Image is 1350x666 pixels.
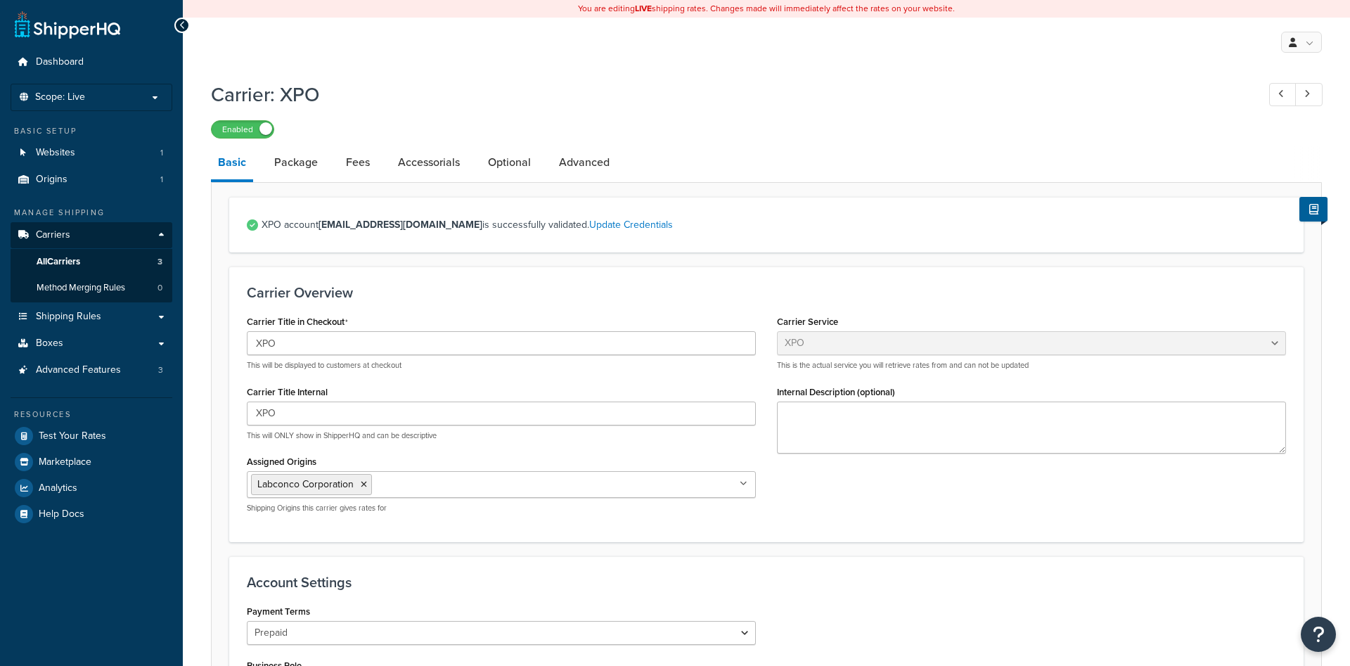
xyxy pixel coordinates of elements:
[11,331,172,357] a: Boxes
[39,430,106,442] span: Test Your Rates
[11,140,172,166] li: Websites
[11,357,172,383] li: Advanced Features
[391,146,467,179] a: Accessorials
[36,311,101,323] span: Shipping Rules
[11,357,172,383] a: Advanced Features3
[247,503,756,513] p: Shipping Origins this carrier gives rates for
[211,146,253,182] a: Basic
[262,215,1286,235] span: XPO account is successfully validated.
[247,285,1286,300] h3: Carrier Overview
[11,140,172,166] a: Websites1
[37,256,80,268] span: All Carriers
[39,456,91,468] span: Marketplace
[11,167,172,193] li: Origins
[158,364,163,376] span: 3
[11,249,172,275] a: AllCarriers3
[160,147,163,159] span: 1
[1295,83,1323,106] a: Next Record
[247,456,316,467] label: Assigned Origins
[552,146,617,179] a: Advanced
[247,316,348,328] label: Carrier Title in Checkout
[11,49,172,75] a: Dashboard
[36,229,70,241] span: Carriers
[635,2,652,15] b: LIVE
[11,167,172,193] a: Origins1
[11,222,172,302] li: Carriers
[247,606,310,617] label: Payment Terms
[11,275,172,301] a: Method Merging Rules0
[267,146,325,179] a: Package
[36,338,63,350] span: Boxes
[211,81,1243,108] h1: Carrier: XPO
[36,174,67,186] span: Origins
[1301,617,1336,652] button: Open Resource Center
[11,207,172,219] div: Manage Shipping
[247,575,1286,590] h3: Account Settings
[157,256,162,268] span: 3
[339,146,377,179] a: Fees
[39,482,77,494] span: Analytics
[1269,83,1297,106] a: Previous Record
[37,282,125,294] span: Method Merging Rules
[11,275,172,301] li: Method Merging Rules
[247,360,756,371] p: This will be displayed to customers at checkout
[777,360,1286,371] p: This is the actual service you will retrieve rates from and can not be updated
[11,409,172,421] div: Resources
[11,222,172,248] a: Carriers
[11,475,172,501] a: Analytics
[11,449,172,475] a: Marketplace
[212,121,274,138] label: Enabled
[157,282,162,294] span: 0
[777,387,895,397] label: Internal Description (optional)
[39,508,84,520] span: Help Docs
[777,316,838,327] label: Carrier Service
[481,146,538,179] a: Optional
[36,56,84,68] span: Dashboard
[11,304,172,330] a: Shipping Rules
[1299,197,1327,222] button: Show Help Docs
[11,125,172,137] div: Basic Setup
[160,174,163,186] span: 1
[247,387,328,397] label: Carrier Title Internal
[11,501,172,527] a: Help Docs
[247,430,756,441] p: This will ONLY show in ShipperHQ and can be descriptive
[257,477,354,492] span: Labconco Corporation
[319,217,482,232] strong: [EMAIL_ADDRESS][DOMAIN_NAME]
[589,217,673,232] a: Update Credentials
[35,91,85,103] span: Scope: Live
[36,364,121,376] span: Advanced Features
[36,147,75,159] span: Websites
[11,423,172,449] a: Test Your Rates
